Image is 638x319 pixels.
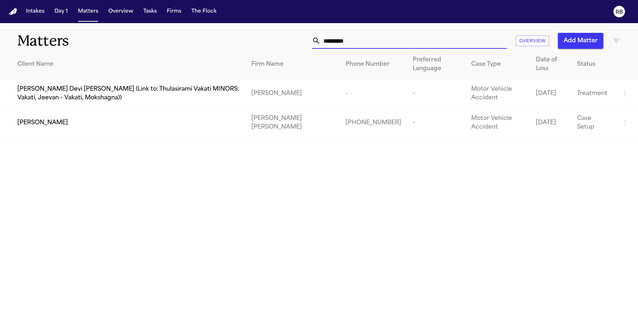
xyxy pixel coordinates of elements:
[536,56,565,73] div: Date of Loss
[465,108,530,138] td: Motor Vehicle Accident
[530,108,571,138] td: [DATE]
[17,60,240,69] div: Client Name
[340,108,407,138] td: [PHONE_NUMBER]
[465,79,530,108] td: Motor Vehicle Accident
[577,60,609,69] div: Status
[340,79,407,108] td: -
[571,108,615,138] td: Case Setup
[346,60,401,69] div: Phone Number
[52,5,71,18] button: Day 1
[17,118,68,127] span: [PERSON_NAME]
[164,5,184,18] button: Firms
[23,5,47,18] button: Intakes
[530,79,571,108] td: [DATE]
[251,60,334,69] div: Firm Name
[105,5,136,18] button: Overview
[571,79,615,108] td: Treatment
[413,56,460,73] div: Preferred Language
[558,33,603,49] button: Add Matter
[471,60,524,69] div: Case Type
[407,79,465,108] td: -
[188,5,220,18] button: The Flock
[75,5,101,18] button: Matters
[140,5,160,18] button: Tasks
[407,108,465,138] td: -
[246,79,340,108] td: [PERSON_NAME]
[17,32,191,50] h1: Matters
[246,108,340,138] td: [PERSON_NAME] [PERSON_NAME]
[9,8,17,15] img: Finch Logo
[9,8,17,15] a: Home
[17,85,240,102] span: [PERSON_NAME] Devi [PERSON_NAME] (Link to: Thulasirami Vakati MINORS: Vakati, Jeevan - Vakati, Mo...
[516,35,549,47] button: Overview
